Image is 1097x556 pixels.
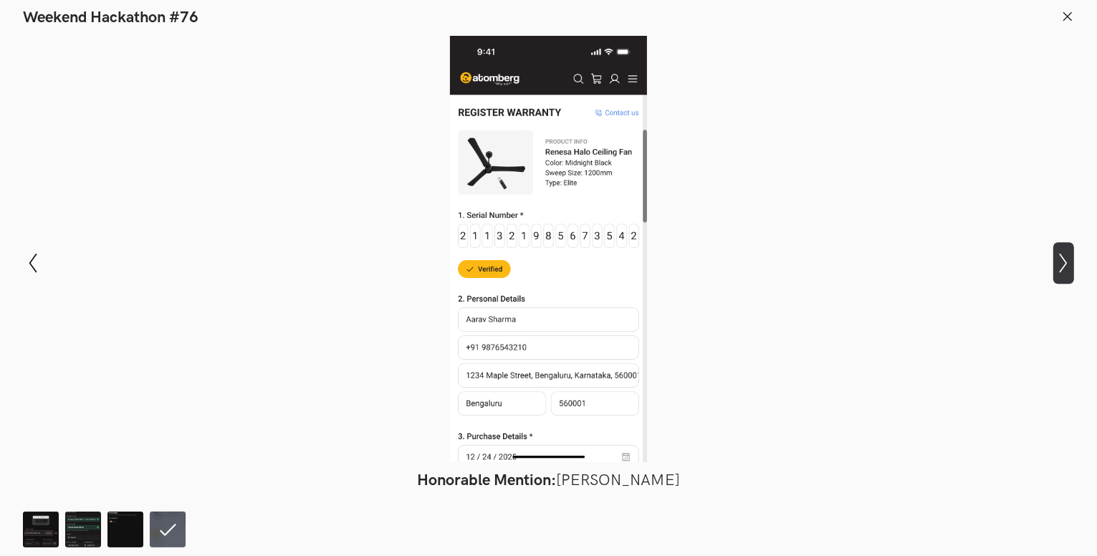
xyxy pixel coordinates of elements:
[23,9,198,27] h1: Weekend Hackathon #76
[65,512,101,547] img: atomberg_challenge_Rati_Agarwal.png
[417,471,556,490] strong: Honorable Mention:
[23,512,59,547] img: Atomberg_Warranty_Revamp_-_Pulkit_Yadav.png
[119,471,979,490] figcaption: [PERSON_NAME]
[107,512,143,547] img: Atomberg_Srinivasan.png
